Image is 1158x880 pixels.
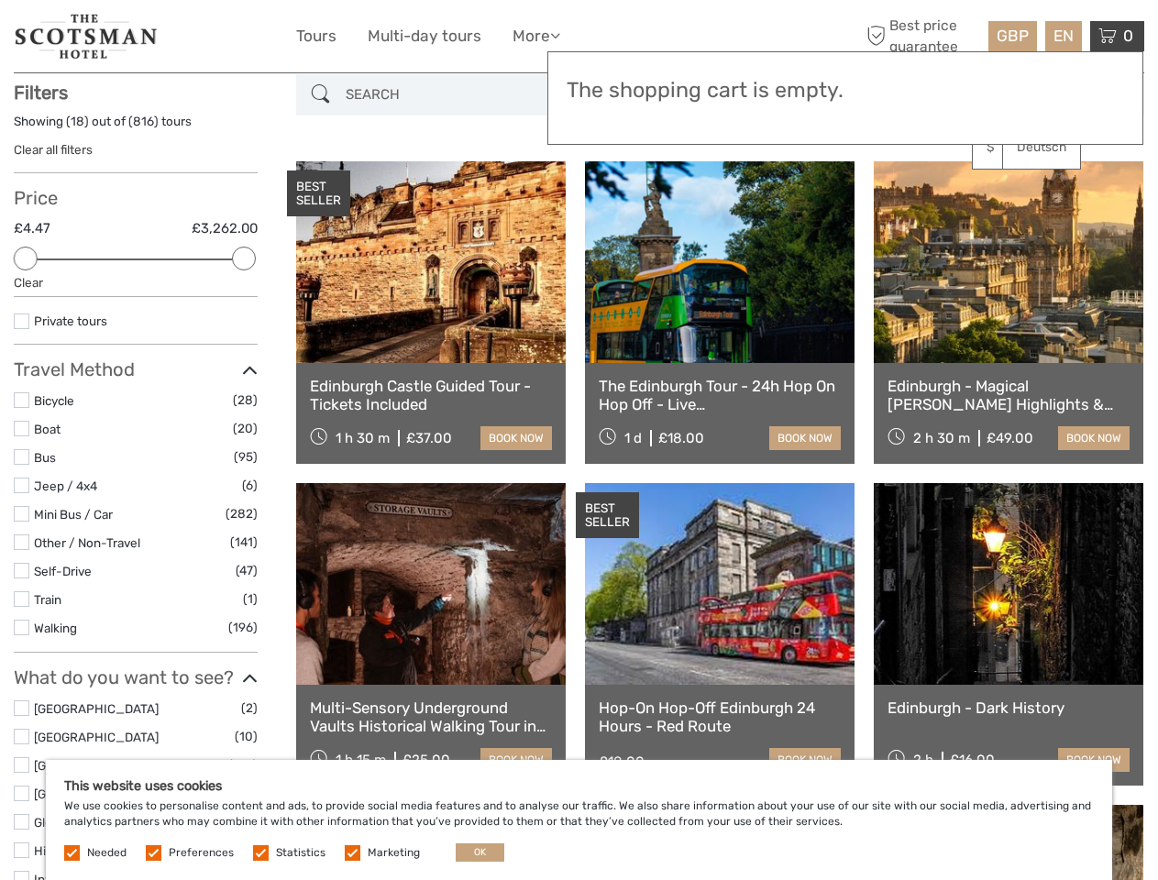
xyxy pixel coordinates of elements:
a: book now [769,748,841,772]
a: book now [480,426,552,450]
a: Tours [296,23,336,49]
a: Multi-day tours [368,23,481,49]
a: Clear all filters [14,142,93,157]
span: GBP [997,27,1029,45]
h3: Travel Method [14,358,258,380]
a: Edinburgh - Dark History [888,698,1130,717]
span: (135) [228,754,258,775]
a: Walking [34,621,77,635]
div: Clear [14,274,258,291]
button: OK [456,843,504,862]
h3: Price [14,187,258,209]
a: Mini Bus / Car [34,507,113,522]
span: 1 h 30 m [336,430,390,446]
a: Bicycle [34,393,74,408]
a: Train [34,592,61,607]
div: BEST SELLER [576,492,639,538]
label: Preferences [169,845,234,861]
span: (20) [233,418,258,439]
label: £3,262.00 [192,219,258,238]
a: The Edinburgh Tour - 24h Hop On Hop Off - Live commentary/Guided [599,377,841,414]
span: 1 h 15 m [336,752,386,768]
span: (10) [235,726,258,747]
a: Glencoe [34,815,81,830]
button: Open LiveChat chat widget [211,28,233,50]
a: book now [1058,426,1130,450]
div: We use cookies to personalise content and ads, to provide social media features and to analyse ou... [46,760,1112,880]
span: Best price guarantee [862,16,984,56]
a: Highlands [34,843,91,858]
span: (28) [233,390,258,411]
h3: What do you want to see? [14,666,258,688]
label: 18 [71,113,84,130]
label: Marketing [368,845,420,861]
a: Jeep / 4x4 [34,478,97,493]
a: Deutsch [1003,131,1080,164]
span: (1) [243,588,258,610]
a: Other / Non-Travel [34,535,140,550]
span: 2 h 30 m [913,430,970,446]
div: £18.00 [658,430,704,446]
p: We're away right now. Please check back later! [26,32,207,47]
div: Showing ( ) out of ( ) tours [14,113,258,141]
label: 816 [133,113,154,130]
label: Statistics [276,845,325,861]
span: (95) [234,446,258,467]
a: Hop-On Hop-Off Edinburgh 24 Hours - Red Route [599,698,841,736]
a: Bus [34,450,56,465]
a: Boat [34,422,61,436]
span: 1 d [624,430,642,446]
a: Edinburgh - Magical [PERSON_NAME] Highlights & Wizards Tour [888,377,1130,414]
input: SEARCH [338,79,557,111]
a: book now [1058,748,1130,772]
div: BEST SELLER [287,170,350,216]
strong: Filters [14,82,68,104]
span: (196) [228,617,258,638]
label: Needed [87,845,127,861]
div: £49.00 [987,430,1033,446]
img: 681-f48ba2bd-dfbf-4b64-890c-b5e5c75d9d66_logo_small.jpg [14,14,159,59]
a: [GEOGRAPHIC_DATA] [34,786,159,801]
a: [GEOGRAPHIC_DATA] [34,701,159,716]
div: £16.00 [950,752,995,768]
div: £37.00 [406,430,452,446]
a: [GEOGRAPHIC_DATA] [34,730,159,744]
a: Self-Drive [34,564,92,578]
h5: This website uses cookies [64,778,1094,794]
a: Multi-Sensory Underground Vaults Historical Walking Tour in [GEOGRAPHIC_DATA] [310,698,552,736]
span: 0 [1120,27,1136,45]
span: (282) [226,503,258,524]
a: More [513,23,560,49]
a: book now [769,426,841,450]
span: 2 h [913,752,933,768]
a: [GEOGRAPHIC_DATA] [34,758,159,773]
label: £4.47 [14,219,50,238]
a: book now [480,748,552,772]
div: £25.00 [403,752,450,768]
div: £18.00 [599,753,645,770]
div: EN [1045,21,1082,51]
a: $ [973,131,1035,164]
span: (141) [230,532,258,553]
a: Edinburgh Castle Guided Tour - Tickets Included [310,377,552,414]
span: (6) [242,475,258,496]
h3: The shopping cart is empty. [567,78,1124,104]
a: Private tours [34,313,107,328]
span: (2) [241,698,258,719]
span: (47) [236,560,258,581]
